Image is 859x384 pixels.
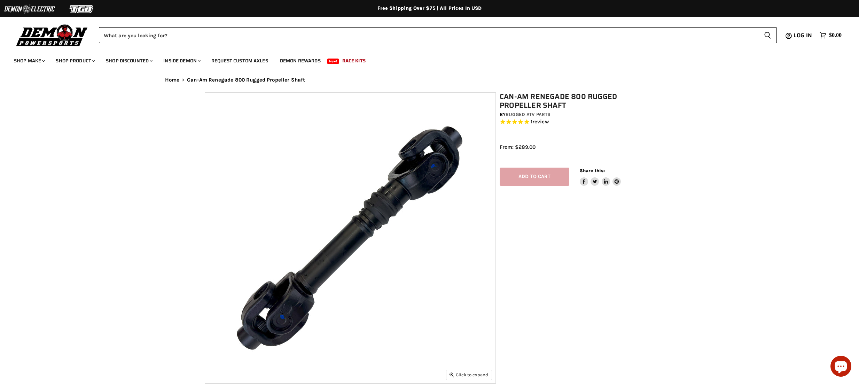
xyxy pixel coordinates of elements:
[500,144,536,150] span: From: $289.00
[101,54,157,68] a: Shop Discounted
[187,77,305,83] span: Can-Am Renegade 800 Rugged Propeller Shaft
[151,77,708,83] nav: Breadcrumbs
[158,54,205,68] a: Inside Demon
[327,59,339,64] span: New!
[206,54,273,68] a: Request Custom Axles
[816,30,845,40] a: $0.00
[790,32,816,39] a: Log in
[532,119,549,125] span: review
[531,119,549,125] span: 1 reviews
[205,93,495,383] img: Can-Am Renegade 800 Rugged Propeller Shaft
[99,27,777,43] form: Product
[500,111,658,118] div: by
[165,77,180,83] a: Home
[99,27,758,43] input: Search
[500,118,658,126] span: Rated 5.0 out of 5 stars 1 reviews
[500,92,658,110] h1: Can-Am Renegade 800 Rugged Propeller Shaft
[446,370,492,379] button: Click to expand
[828,356,853,378] inbox-online-store-chat: Shopify online store chat
[580,168,605,173] span: Share this:
[794,31,812,40] span: Log in
[829,32,842,39] span: $0.00
[580,168,621,186] aside: Share this:
[56,2,108,16] img: TGB Logo 2
[14,23,90,47] img: Demon Powersports
[9,54,49,68] a: Shop Make
[50,54,99,68] a: Shop Product
[3,2,56,16] img: Demon Electric Logo 2
[758,27,777,43] button: Search
[337,54,371,68] a: Race Kits
[9,51,840,68] ul: Main menu
[506,112,550,117] a: Rugged ATV Parts
[450,372,488,377] span: Click to expand
[275,54,326,68] a: Demon Rewards
[151,5,708,11] div: Free Shipping Over $75 | All Prices In USD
